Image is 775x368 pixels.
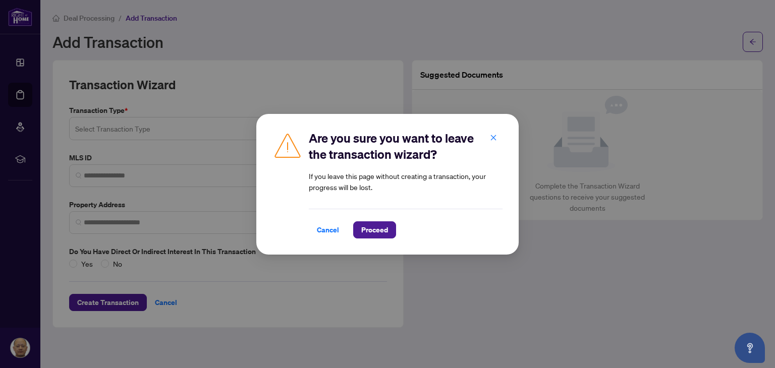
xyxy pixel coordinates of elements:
button: Cancel [309,221,347,238]
button: Proceed [353,221,396,238]
h2: Are you sure you want to leave the transaction wizard? [309,130,503,162]
span: Cancel [317,222,339,238]
button: Open asap [735,333,765,363]
span: close [490,134,497,141]
article: If you leave this page without creating a transaction, your progress will be lost. [309,170,503,193]
span: Proceed [361,222,388,238]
